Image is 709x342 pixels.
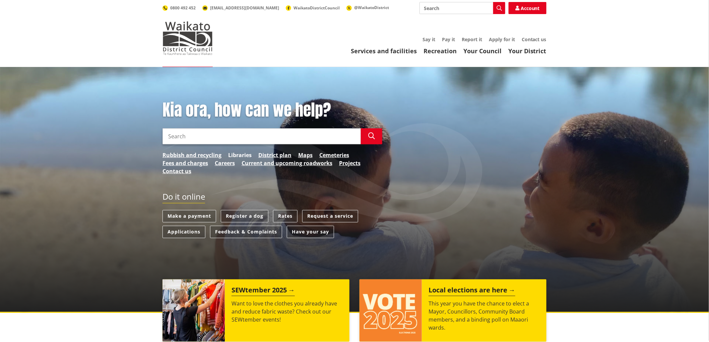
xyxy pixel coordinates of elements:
[273,210,298,222] a: Rates
[522,36,546,43] a: Contact us
[163,226,205,238] a: Applications
[346,5,389,10] a: @WaikatoDistrict
[360,279,546,342] a: Local elections are here This year you have the chance to elect a Mayor, Councillors, Community B...
[163,5,196,11] a: 0800 492 452
[258,151,292,159] a: District plan
[420,2,505,14] input: Search input
[163,192,205,204] h2: Do it online
[210,5,279,11] span: [EMAIL_ADDRESS][DOMAIN_NAME]
[429,299,540,332] p: This year you have the chance to elect a Mayor, Councillors, Community Board members, and a bindi...
[678,314,702,338] iframe: Messenger Launcher
[463,47,502,55] a: Your Council
[351,47,417,55] a: Services and facilities
[163,21,213,55] img: Waikato District Council - Te Kaunihera aa Takiwaa o Waikato
[210,226,282,238] a: Feedback & Complaints
[163,100,382,120] h1: Kia ora, how can we help?
[294,5,340,11] span: WaikatoDistrictCouncil
[163,151,221,159] a: Rubbish and recycling
[442,36,455,43] a: Pay it
[424,47,457,55] a: Recreation
[163,167,191,175] a: Contact us
[287,226,334,238] a: Have your say
[429,286,515,296] h2: Local elections are here
[232,299,343,324] p: Want to love the clothes you already have and reduce fabric waste? Check out our SEWtember events!
[221,210,268,222] a: Register a dog
[489,36,515,43] a: Apply for it
[202,5,279,11] a: [EMAIL_ADDRESS][DOMAIN_NAME]
[286,5,340,11] a: WaikatoDistrictCouncil
[462,36,482,43] a: Report it
[163,128,361,144] input: Search input
[163,159,208,167] a: Fees and charges
[163,279,349,342] a: SEWtember 2025 Want to love the clothes you already have and reduce fabric waste? Check out our S...
[509,2,546,14] a: Account
[242,159,332,167] a: Current and upcoming roadworks
[360,279,422,342] img: Vote 2025
[228,151,252,159] a: Libraries
[163,279,225,342] img: SEWtember
[319,151,349,159] a: Cemeteries
[298,151,313,159] a: Maps
[163,210,216,222] a: Make a payment
[215,159,235,167] a: Careers
[423,36,435,43] a: Say it
[302,210,358,222] a: Request a service
[354,5,389,10] span: @WaikatoDistrict
[232,286,295,296] h2: SEWtember 2025
[339,159,361,167] a: Projects
[170,5,196,11] span: 0800 492 452
[508,47,546,55] a: Your District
